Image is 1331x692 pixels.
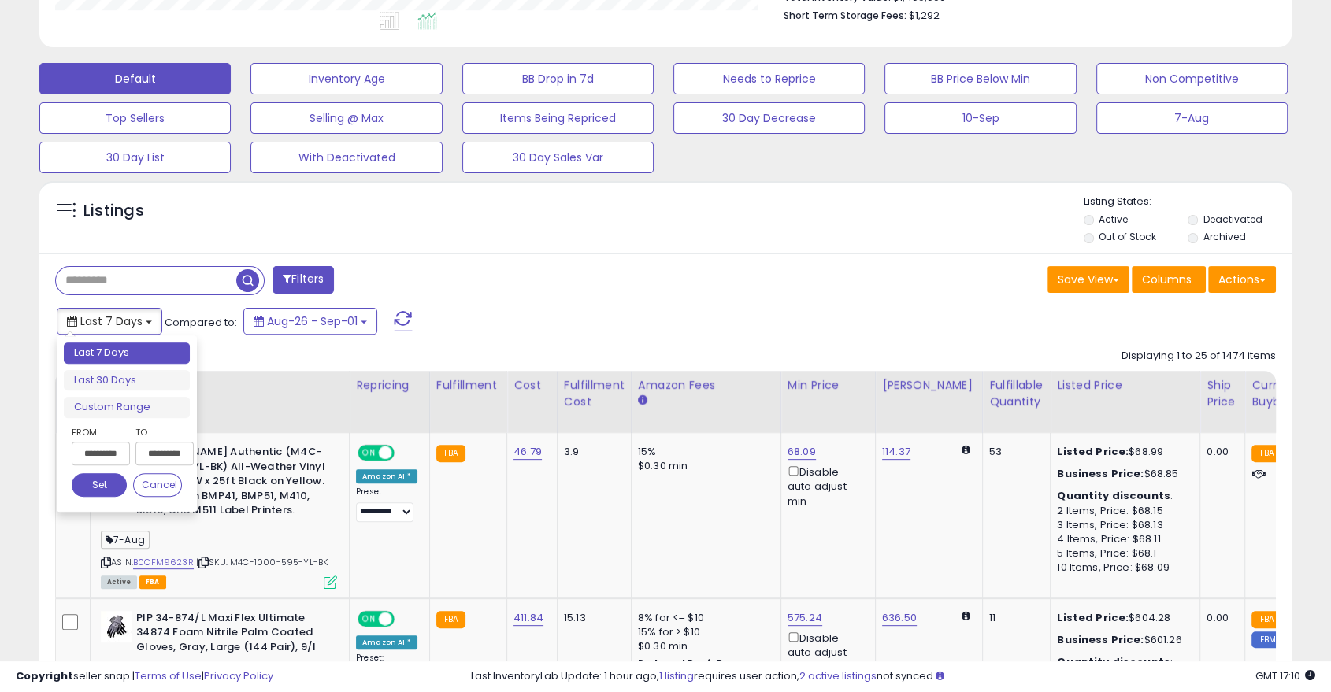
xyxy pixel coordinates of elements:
[989,377,1044,410] div: Fulfillable Quantity
[1251,445,1281,462] small: FBA
[638,611,769,625] div: 8% for <= $10
[139,575,166,589] span: FBA
[135,424,182,440] label: To
[989,611,1038,625] div: 11
[1057,466,1144,481] b: Business Price:
[64,397,190,418] li: Custom Range
[909,8,940,23] span: $1,292
[80,313,143,329] span: Last 7 Days
[1057,546,1188,561] div: 5 Items, Price: $68.1
[462,63,654,94] button: BB Drop in 7d
[356,487,417,522] div: Preset:
[673,102,865,134] button: 30 Day Decrease
[1057,633,1188,647] div: $601.26
[1057,611,1188,625] div: $604.28
[135,668,202,683] a: Terms of Use
[884,102,1076,134] button: 10-Sep
[784,9,906,22] b: Short Term Storage Fees:
[250,142,442,173] button: With Deactivated
[16,668,73,683] strong: Copyright
[16,669,273,684] div: seller snap | |
[659,668,694,683] a: 1 listing
[882,377,976,394] div: [PERSON_NAME]
[513,610,543,626] a: 411.84
[1057,488,1170,503] b: Quantity discounts
[462,142,654,173] button: 30 Day Sales Var
[267,313,358,329] span: Aug-26 - Sep-01
[788,463,863,509] div: Disable auto adjust min
[57,308,162,335] button: Last 7 Days
[436,445,465,462] small: FBA
[1047,266,1129,293] button: Save View
[788,610,822,626] a: 575.24
[1208,266,1276,293] button: Actions
[1207,611,1233,625] div: 0.00
[788,629,863,675] div: Disable auto adjust min
[196,556,328,568] span: | SKU: M4C-1000-595-YL-BK
[788,377,869,394] div: Min Price
[39,63,231,94] button: Default
[1099,230,1156,243] label: Out of Stock
[136,445,328,522] b: [PERSON_NAME] Authentic (M4C-1000-595-YL-BK) All-Weather Vinyl Labels 1 in W x 25ft Black on Yell...
[72,473,127,497] button: Set
[638,394,647,408] small: Amazon Fees.
[1057,467,1188,481] div: $68.85
[638,377,774,394] div: Amazon Fees
[989,445,1038,459] div: 53
[1057,532,1188,546] div: 4 Items, Price: $68.11
[243,308,377,335] button: Aug-26 - Sep-01
[882,610,917,626] a: 636.50
[1057,632,1144,647] b: Business Price:
[165,315,237,330] span: Compared to:
[356,377,423,394] div: Repricing
[1251,611,1281,628] small: FBA
[673,63,865,94] button: Needs to Reprice
[392,446,417,460] span: OFF
[1099,213,1128,226] label: Active
[250,102,442,134] button: Selling @ Max
[101,611,132,642] img: 41wn8sPwB3L._SL40_.jpg
[638,445,769,459] div: 15%
[788,444,816,460] a: 68.09
[1203,230,1246,243] label: Archived
[1057,489,1188,503] div: :
[250,63,442,94] button: Inventory Age
[133,473,182,497] button: Cancel
[1251,631,1282,648] small: FBM
[1084,194,1292,209] p: Listing States:
[39,102,231,134] button: Top Sellers
[1057,561,1188,575] div: 10 Items, Price: $68.09
[64,370,190,391] li: Last 30 Days
[359,612,379,625] span: ON
[1057,504,1188,518] div: 2 Items, Price: $68.15
[638,639,769,653] div: $0.30 min
[1096,102,1288,134] button: 7-Aug
[101,575,137,589] span: All listings currently available for purchase on Amazon
[1203,213,1262,226] label: Deactivated
[1096,63,1288,94] button: Non Competitive
[72,424,127,440] label: From
[436,611,465,628] small: FBA
[1255,668,1315,683] span: 2025-09-9 17:10 GMT
[133,556,194,569] a: B0CFM9623R
[638,625,769,639] div: 15% for > $10
[356,635,417,649] div: Amazon AI *
[513,377,551,394] div: Cost
[64,342,190,364] li: Last 7 Days
[884,63,1076,94] button: BB Price Below Min
[39,142,231,173] button: 30 Day List
[359,446,379,460] span: ON
[471,669,1316,684] div: Last InventoryLab Update: 1 hour ago, requires user action, not synced.
[392,612,417,625] span: OFF
[356,469,417,483] div: Amazon AI *
[101,531,150,549] span: 7-Aug
[799,668,877,683] a: 2 active listings
[1207,445,1233,459] div: 0.00
[1207,377,1238,410] div: Ship Price
[136,611,328,659] b: PIP 34-874/L Maxi Flex Ultimate 34874 Foam Nitrile Palm Coated Gloves, Gray, Large (144 Pair), 9/l
[1057,377,1193,394] div: Listed Price
[204,668,273,683] a: Privacy Policy
[564,377,625,410] div: Fulfillment Cost
[882,444,910,460] a: 114.37
[101,445,337,587] div: ASIN:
